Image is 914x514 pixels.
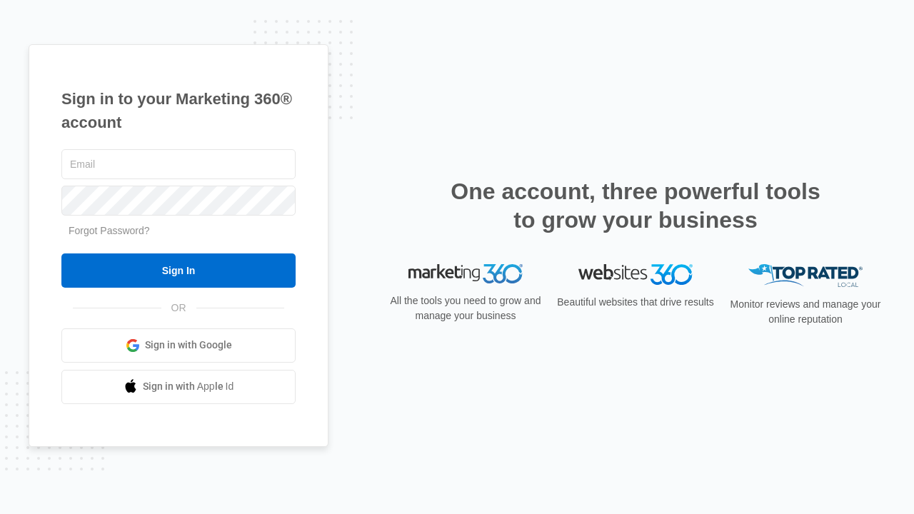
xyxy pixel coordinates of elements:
[143,379,234,394] span: Sign in with Apple Id
[61,149,296,179] input: Email
[748,264,863,288] img: Top Rated Local
[61,370,296,404] a: Sign in with Apple Id
[556,295,715,310] p: Beautiful websites that drive results
[145,338,232,353] span: Sign in with Google
[61,328,296,363] a: Sign in with Google
[386,293,546,323] p: All the tools you need to grow and manage your business
[725,297,885,327] p: Monitor reviews and manage your online reputation
[446,177,825,234] h2: One account, three powerful tools to grow your business
[161,301,196,316] span: OR
[578,264,693,285] img: Websites 360
[61,87,296,134] h1: Sign in to your Marketing 360® account
[69,225,150,236] a: Forgot Password?
[61,253,296,288] input: Sign In
[408,264,523,284] img: Marketing 360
